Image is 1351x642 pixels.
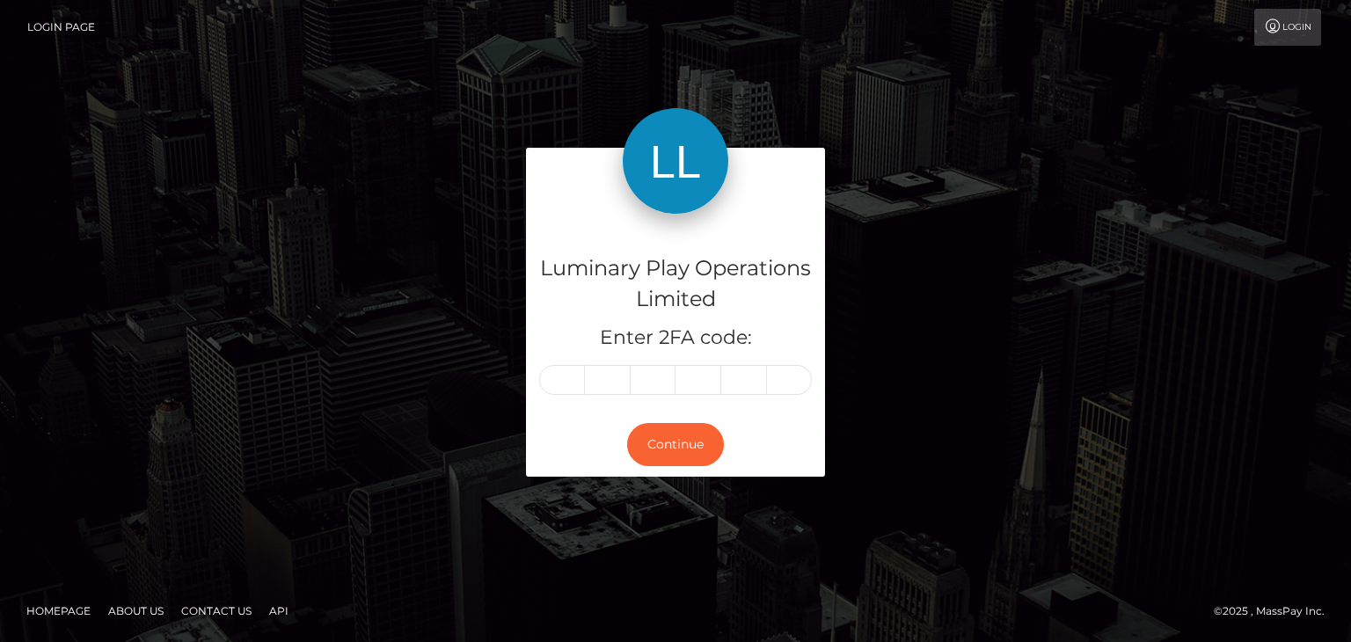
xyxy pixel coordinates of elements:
div: © 2025 , MassPay Inc. [1214,602,1338,621]
a: Contact Us [174,597,259,624]
a: Login Page [27,9,95,46]
a: Login [1254,9,1321,46]
h5: Enter 2FA code: [539,325,812,352]
button: Continue [627,423,724,466]
a: About Us [101,597,171,624]
a: API [262,597,296,624]
img: Luminary Play Operations Limited [623,108,728,214]
a: Homepage [19,597,98,624]
h4: Luminary Play Operations Limited [539,253,812,315]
